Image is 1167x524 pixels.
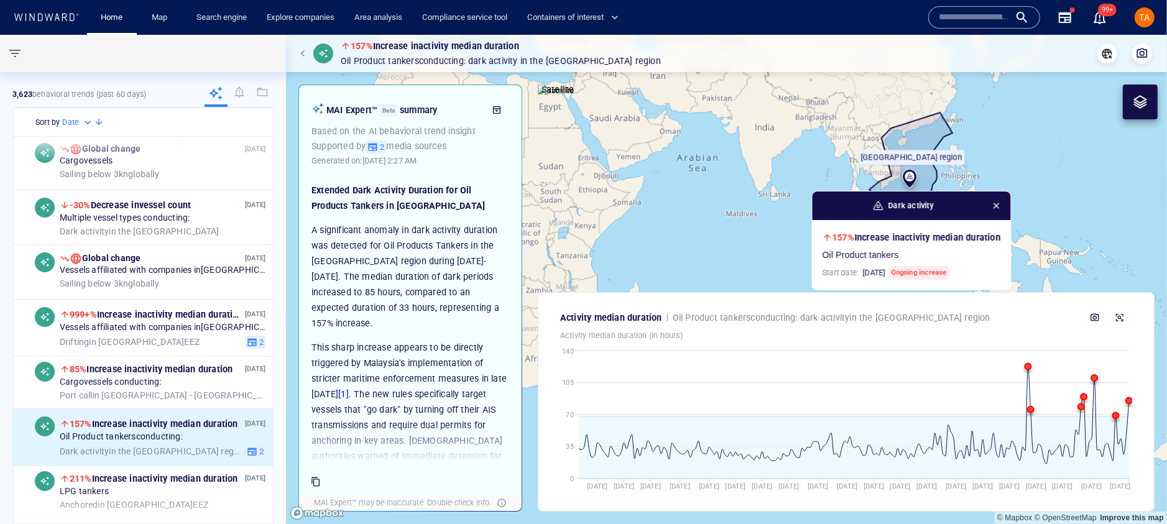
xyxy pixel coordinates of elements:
[338,389,349,399] a: [1]
[351,41,519,51] span: Increase in activity median duration
[70,310,97,319] span: 999+%
[35,116,60,129] h6: Sort by
[823,266,950,280] h6: Start date:
[566,443,574,451] tspan: 35
[833,232,1001,242] span: Increase in activity median duration
[70,364,233,374] span: Increase in activity median duration
[362,156,417,165] span: [DATE] 2:27 AM
[752,482,772,490] tspan: [DATE]
[468,53,518,68] span: Dark activity
[1035,513,1097,522] a: OpenStreetMap
[60,446,240,457] span: in the [GEOGRAPHIC_DATA] region
[262,7,339,29] button: Explore companies
[1100,513,1164,522] a: Map feedback
[566,411,574,419] tspan: 70
[800,313,850,323] span: Dark activity
[245,199,265,211] p: [DATE]
[60,336,200,347] span: in [GEOGRAPHIC_DATA] EEZ
[1132,5,1157,30] button: TA
[889,266,949,280] span: Ongoing increase
[60,213,190,224] span: Multiple vessel types conducting:
[142,7,182,29] button: Map
[888,200,934,212] span: Dark activity
[92,7,132,29] button: Home
[673,310,990,325] p: Oil Product tankers conducting: in the [GEOGRAPHIC_DATA] region
[823,250,899,261] span: Oil Product tankers
[60,486,109,497] span: LPG tankers
[70,200,191,210] span: Decrease in vessel count
[60,377,162,388] span: Cargo vessels conducting:
[60,446,109,456] span: Dark activity
[1114,468,1158,515] iframe: Chat
[864,482,884,490] tspan: [DATE]
[1110,482,1131,490] tspan: [DATE]
[70,310,243,319] span: Increase in activity median duration
[311,124,509,139] p: Based on the AI behavioral trend insight
[60,265,265,276] span: Vessels affiliated with companies in [GEOGRAPHIC_DATA]
[257,336,264,347] span: 2
[257,446,264,457] span: 2
[60,226,219,237] span: in the [GEOGRAPHIC_DATA]
[245,444,265,458] button: 2
[522,7,629,29] button: Containers of interest
[1140,12,1150,22] span: TA
[70,474,92,484] span: 211%
[70,200,91,210] span: -30%
[311,495,494,511] div: MAI Expert™ may be inaccurate. Double-check info.
[946,482,966,490] tspan: [DATE]
[70,419,92,429] span: 157%
[1092,10,1107,25] button: 99+
[60,431,183,443] span: Oil Product tankers conducting:
[417,7,512,29] a: Compliance service tool
[587,482,607,490] tspan: [DATE]
[349,7,407,29] a: Area analysis
[60,278,128,288] span: Sailing below 3kn
[62,116,79,129] h6: Date
[916,482,937,490] tspan: [DATE]
[60,336,90,346] span: Drifting
[726,482,746,490] tspan: [DATE]
[60,168,128,178] span: Sailing below 3kn
[341,53,661,68] p: Oil Product tankers conducting: in the [GEOGRAPHIC_DATA] region
[778,482,799,490] tspan: [DATE]
[562,379,574,387] tspan: 105
[311,139,509,154] p: Supported by media sources
[380,104,397,117] div: Beta
[863,267,885,279] h6: [DATE]
[290,506,344,520] a: Mapbox logo
[96,7,128,29] a: Home
[12,89,146,100] p: behavioral trends (Past 60 days)
[12,90,32,99] strong: 3,623
[191,7,252,29] a: Search engine
[614,482,634,490] tspan: [DATE]
[1053,482,1073,490] tspan: [DATE]
[366,140,386,154] button: 2
[311,340,509,495] p: This sharp increase appears to be directly triggered by Malaysia's implementation of stricter mar...
[833,232,855,242] span: 157%
[62,116,94,129] div: Date
[245,308,265,320] p: [DATE]
[670,482,690,490] tspan: [DATE]
[60,278,159,289] span: globally
[311,154,417,168] p: Generated on:
[311,223,509,331] p: A significant anomaly in dark activity duration was detected for Oil Products Tankers in the [GEO...
[245,472,265,484] p: [DATE]
[1026,482,1046,490] tspan: [DATE]
[326,103,483,117] p: MAI Expert™ summary
[286,35,1167,524] canvas: Map
[808,482,828,490] tspan: [DATE]
[60,390,265,401] span: in [GEOGRAPHIC_DATA] - [GEOGRAPHIC_DATA] Port
[560,310,662,325] p: Activity median duration
[70,252,141,265] div: Global change
[538,85,574,97] img: satellite
[60,322,265,333] span: Vessels affiliated with companies in [GEOGRAPHIC_DATA]
[60,155,113,167] span: Cargo vessels
[1090,7,1110,27] a: 99+
[997,513,1032,522] a: Mapbox
[527,11,619,25] span: Containers of interest
[570,475,574,483] tspan: 0
[378,142,384,153] span: 2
